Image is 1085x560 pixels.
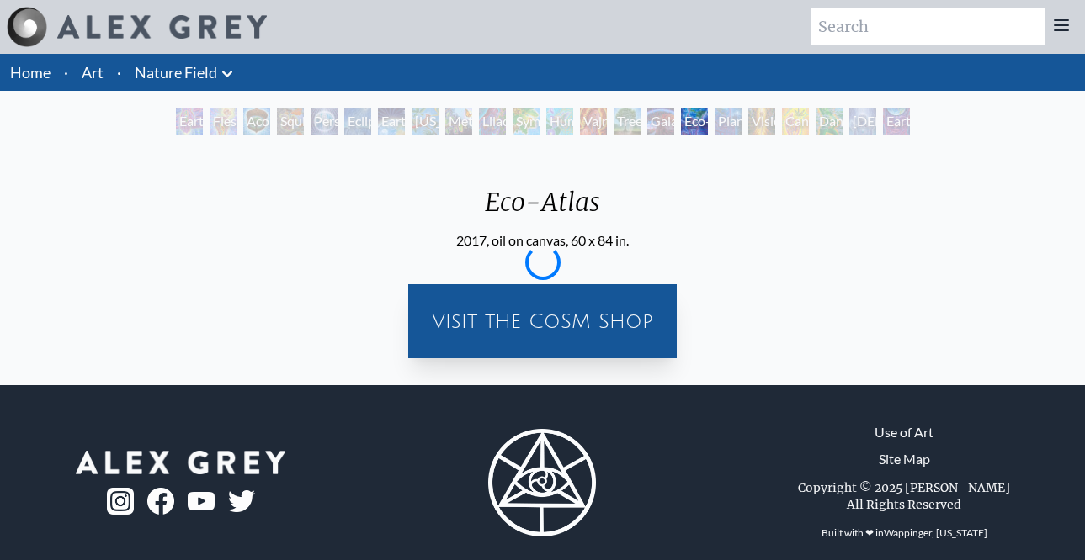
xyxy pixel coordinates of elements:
[344,108,371,135] div: Eclipse
[210,108,237,135] div: Flesh of the Gods
[681,108,708,135] div: Eco-Atlas
[418,294,667,348] a: Visit the CoSM Shop
[456,187,629,230] div: Eco-Atlas
[816,108,843,135] div: Dance of Cannabia
[147,488,174,515] img: fb-logo.png
[311,108,338,135] div: Person Planet
[847,496,961,513] div: All Rights Reserved
[188,492,215,511] img: youtube-logo.png
[875,422,933,442] a: Use of Art
[715,108,742,135] div: Planetary Prayers
[748,108,775,135] div: Vision Tree
[82,61,104,84] a: Art
[513,108,540,135] div: Symbiosis: Gall Wasp & Oak Tree
[176,108,203,135] div: Earth Witness
[647,108,674,135] div: Gaia
[456,230,629,251] div: 2017, oil on canvas, 60 x 84 in.
[412,108,439,135] div: [US_STATE] Song
[782,108,809,135] div: Cannabis Mudra
[883,108,910,135] div: Earthmind
[614,108,641,135] div: Tree & Person
[277,108,304,135] div: Squirrel
[57,54,75,91] li: ·
[879,449,930,469] a: Site Map
[849,108,876,135] div: [DEMOGRAPHIC_DATA] in the Ocean of Awareness
[884,526,987,539] a: Wappinger, [US_STATE]
[811,8,1045,45] input: Search
[798,479,1010,496] div: Copyright © 2025 [PERSON_NAME]
[815,520,994,547] div: Built with ❤ in
[445,108,472,135] div: Metamorphosis
[110,54,128,91] li: ·
[378,108,405,135] div: Earth Energies
[479,108,506,135] div: Lilacs
[546,108,573,135] div: Humming Bird
[10,63,51,82] a: Home
[228,490,255,512] img: twitter-logo.png
[243,108,270,135] div: Acorn Dream
[135,61,217,84] a: Nature Field
[107,488,134,515] img: ig-logo.png
[580,108,607,135] div: Vajra Horse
